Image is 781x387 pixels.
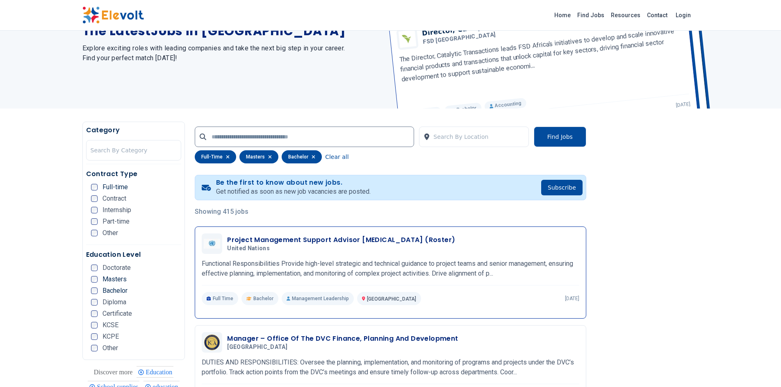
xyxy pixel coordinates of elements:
a: Home [551,9,574,22]
input: Contract [91,195,98,202]
p: Showing 415 jobs [195,207,586,217]
span: KCPE [102,333,119,340]
input: Other [91,230,98,236]
div: masters [239,150,278,163]
input: Masters [91,276,98,283]
p: Functional Responsibilities Provide high-level strategic and technical guidance to project teams ... [202,259,579,278]
p: DUTIES AND RESPONSIBILITIES: Oversee the planning, implementation, and monitoring of programs and... [202,358,579,377]
span: Bachelor [102,287,128,294]
span: Certificate [102,310,132,317]
p: [DATE] [565,295,579,302]
span: Education [146,369,175,376]
span: Full-time [102,184,128,190]
h3: Manager – Office Of The DVC Finance, Planning And Development [227,334,458,344]
input: Other [91,345,98,351]
div: These are topics related to the article that might interest you [94,367,133,378]
button: Clear all [325,150,348,163]
input: Internship [91,207,98,213]
span: Part-time [102,218,130,225]
input: Bachelor [91,287,98,294]
div: bachelor [282,150,322,163]
span: [GEOGRAPHIC_DATA] [227,344,287,351]
span: Internship [102,207,131,213]
button: Subscribe [541,180,583,195]
input: KCSE [91,322,98,328]
div: Education [137,366,173,378]
input: Full-time [91,184,98,190]
span: Diploma [102,299,126,306]
span: Doctorate [102,265,131,271]
button: Find Jobs [534,127,586,147]
h2: Explore exciting roles with leading companies and take the next big step in your career. Find you... [82,43,381,63]
a: Find Jobs [574,9,608,22]
a: Login [671,7,696,23]
span: Contract [102,195,126,202]
span: Masters [102,276,127,283]
p: Get notified as soon as new job vacancies are posted. [216,187,371,197]
input: Certificate [91,310,98,317]
input: Part-time [91,218,98,225]
iframe: Chat Widget [740,348,781,387]
span: Other [102,230,118,236]
img: KCA University [204,334,220,351]
h5: Category [86,125,182,135]
span: United Nations [227,245,270,252]
h5: Education Level [86,250,182,260]
div: full-time [195,150,236,163]
a: Resources [608,9,644,22]
p: Full Time [202,292,238,305]
h3: Project Management Support Advisor [MEDICAL_DATA] (Roster) [227,235,455,245]
img: Elevolt [82,7,144,24]
input: Diploma [91,299,98,306]
span: Bachelor [253,295,273,302]
a: United NationsProject Management Support Advisor [MEDICAL_DATA] (Roster)United NationsFunctional ... [202,233,579,305]
input: KCPE [91,333,98,340]
h5: Contract Type [86,169,182,179]
h1: The Latest Jobs in [GEOGRAPHIC_DATA] [82,24,381,38]
input: Doctorate [91,265,98,271]
p: Management Leadership [282,292,354,305]
span: KCSE [102,322,118,328]
span: Other [102,345,118,351]
a: Contact [644,9,671,22]
img: United Nations [204,239,220,248]
span: [GEOGRAPHIC_DATA] [367,296,416,302]
h4: Be the first to know about new jobs. [216,179,371,187]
